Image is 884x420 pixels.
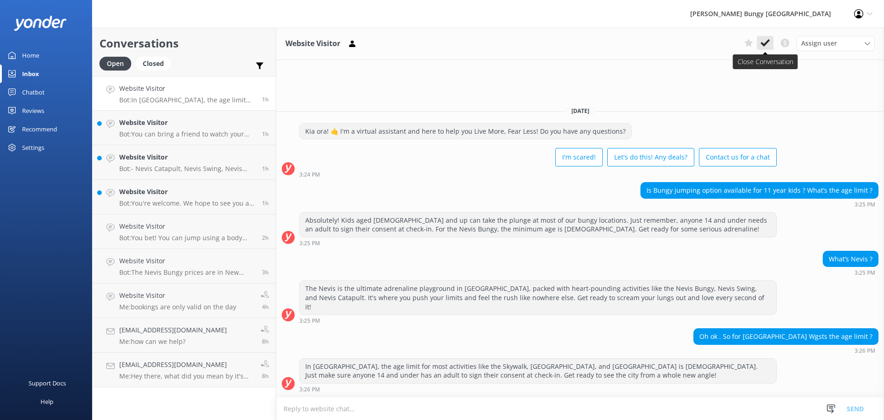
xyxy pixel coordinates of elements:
div: Closed [136,57,171,71]
a: Open [99,58,136,68]
div: Oct 13 2025 03:25pm (UTC +13:00) Pacific/Auckland [823,269,878,276]
h4: Website Visitor [119,118,255,128]
div: Oct 13 2025 03:26pm (UTC +13:00) Pacific/Auckland [693,347,878,354]
button: Let's do this! Any deals? [607,148,694,166]
p: Bot: You're welcome. We hope to see you at one of our [PERSON_NAME] locations soon! [119,199,255,207]
span: Oct 13 2025 02:44pm (UTC +13:00) Pacific/Auckland [262,199,269,207]
div: What’s Nevis ? [823,251,878,267]
a: Website VisitorBot:The Nevis Bungy prices are in New Zealand dollars: $395 per adult (15+yrs), $3... [93,249,276,284]
div: Chatbot [22,83,45,101]
h4: Website Visitor [119,152,255,162]
a: Website VisitorBot:- Nevis Catapult, Nevis Swing, Nevis Bungy: Allow 4 hours. - Taupō Bungy, Taup... [93,145,276,180]
div: Is Bungy jumping option available for 11 year kids ? What’s the age limit ? [641,183,878,198]
button: Contact us for a chat [699,148,777,166]
span: Oct 13 2025 08:34am (UTC +13:00) Pacific/Auckland [262,372,269,380]
h2: Conversations [99,35,269,52]
div: Assign User [797,36,875,51]
div: Oct 13 2025 03:25pm (UTC +13:00) Pacific/Auckland [640,201,878,207]
a: Website VisitorMe:bookings are only valid on the day4h [93,284,276,318]
a: Website VisitorBot:In [GEOGRAPHIC_DATA], the age limit for most activities like the Skywalk, [GEO... [93,76,276,111]
div: Oct 13 2025 03:26pm (UTC +13:00) Pacific/Auckland [299,386,777,392]
div: Open [99,57,131,71]
strong: 3:25 PM [299,318,320,324]
h4: Website Visitor [119,83,255,94]
p: Bot: - Nevis Catapult, Nevis Swing, Nevis Bungy: Allow 4 hours. - Taupō Bungy, Taupō Swing: Allow... [119,165,255,173]
a: [EMAIL_ADDRESS][DOMAIN_NAME]Me:Hey there, what did you mean by it's not letting you book? what ki... [93,353,276,387]
strong: 3:24 PM [299,172,320,177]
div: Kia ora! 🤙 I'm a virtual assistant and here to help you Live More, Fear Less! Do you have any que... [300,124,631,139]
span: Oct 13 2025 03:22pm (UTC +13:00) Pacific/Auckland [262,130,269,138]
strong: 3:25 PM [855,270,875,276]
a: Closed [136,58,175,68]
strong: 3:25 PM [855,202,875,207]
strong: 3:26 PM [855,348,875,354]
span: Oct 13 2025 02:04pm (UTC +13:00) Pacific/Auckland [262,234,269,242]
div: Inbox [22,65,39,83]
span: Oct 13 2025 03:26pm (UTC +13:00) Pacific/Auckland [262,95,269,103]
strong: 3:26 PM [299,387,320,392]
div: Home [22,46,39,65]
a: Website VisitorBot:You can bring a friend to watch your epic jump! Spectator tickets are required... [93,111,276,145]
h4: Website Visitor [119,290,236,301]
span: Assign user [801,38,837,48]
p: Bot: The Nevis Bungy prices are in New Zealand dollars: $395 per adult (15+yrs), $395 per child (... [119,268,255,277]
h4: [EMAIL_ADDRESS][DOMAIN_NAME] [119,325,227,335]
div: Oct 13 2025 03:24pm (UTC +13:00) Pacific/Auckland [299,171,777,177]
p: Me: how can we help? [119,337,227,346]
div: Reviews [22,101,44,120]
p: Bot: You can bring a friend to watch your epic jump! Spectator tickets are required for Nevis, wi... [119,130,255,138]
p: Bot: In [GEOGRAPHIC_DATA], the age limit for most activities like the Skywalk, [GEOGRAPHIC_DATA],... [119,96,255,104]
h4: Website Visitor [119,221,255,231]
div: In [GEOGRAPHIC_DATA], the age limit for most activities like the Skywalk, [GEOGRAPHIC_DATA], and ... [300,359,776,383]
div: Absolutely! Kids aged [DEMOGRAPHIC_DATA] and up can take the plunge at most of our bungy location... [300,213,776,237]
a: [EMAIL_ADDRESS][DOMAIN_NAME]Me:how can we help?8h [93,318,276,353]
div: Oct 13 2025 03:25pm (UTC +13:00) Pacific/Auckland [299,317,777,324]
strong: 3:25 PM [299,241,320,246]
span: Oct 13 2025 02:48pm (UTC +13:00) Pacific/Auckland [262,165,269,172]
span: Oct 13 2025 01:32pm (UTC +13:00) Pacific/Auckland [262,268,269,276]
div: Oh ok . So for [GEOGRAPHIC_DATA] Wgsts the age limit ? [694,329,878,344]
div: The Nevis is the ultimate adrenaline playground in [GEOGRAPHIC_DATA], packed with heart-pounding ... [300,281,776,314]
span: Oct 13 2025 08:39am (UTC +13:00) Pacific/Auckland [262,337,269,345]
span: Oct 13 2025 12:36pm (UTC +13:00) Pacific/Auckland [262,303,269,311]
h4: Website Visitor [119,256,255,266]
h3: Website Visitor [285,38,340,50]
div: Settings [22,138,44,157]
h4: Website Visitor [119,187,255,197]
div: Support Docs [29,374,66,392]
h4: [EMAIL_ADDRESS][DOMAIN_NAME] [119,360,254,370]
div: Recommend [22,120,57,138]
div: Help [41,392,53,411]
button: I'm scared! [555,148,603,166]
p: Bot: You bet! You can jump using a body harness at the Ledge Bungy, Taupo Bungy, and Auckland Bun... [119,234,255,242]
p: Me: bookings are only valid on the day [119,303,236,311]
img: yonder-white-logo.png [14,16,67,31]
div: Oct 13 2025 03:25pm (UTC +13:00) Pacific/Auckland [299,240,777,246]
p: Me: Hey there, what did you mean by it's not letting you book? what kind of error are you experei... [119,372,254,380]
span: [DATE] [566,107,595,115]
a: Website VisitorBot:You bet! You can jump using a body harness at the Ledge Bungy, Taupo Bungy, an... [93,214,276,249]
a: Website VisitorBot:You're welcome. We hope to see you at one of our [PERSON_NAME] locations soon!1h [93,180,276,214]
